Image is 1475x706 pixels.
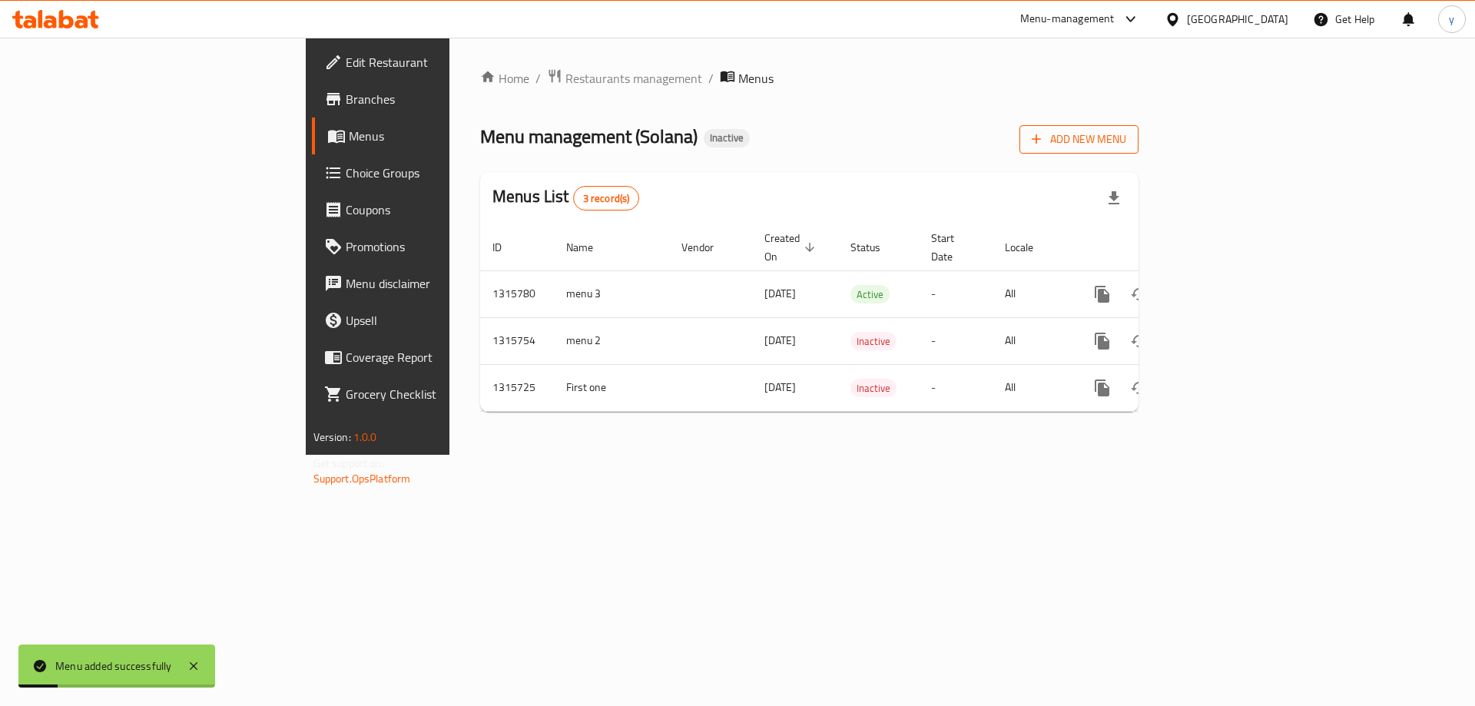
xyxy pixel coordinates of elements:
[993,317,1072,364] td: All
[547,68,702,88] a: Restaurants management
[738,69,774,88] span: Menus
[1072,224,1244,271] th: Actions
[313,469,411,489] a: Support.OpsPlatform
[480,224,1244,412] table: enhanced table
[313,453,384,473] span: Get support on:
[919,317,993,364] td: -
[565,69,702,88] span: Restaurants management
[346,385,540,403] span: Grocery Checklist
[492,185,639,210] h2: Menus List
[1121,323,1158,360] button: Change Status
[346,53,540,71] span: Edit Restaurant
[566,238,613,257] span: Name
[554,317,669,364] td: menu 2
[850,286,890,303] span: Active
[312,376,552,413] a: Grocery Checklist
[353,427,377,447] span: 1.0.0
[993,364,1072,411] td: All
[1005,238,1053,257] span: Locale
[850,333,897,350] span: Inactive
[1121,276,1158,313] button: Change Status
[850,238,900,257] span: Status
[1449,11,1454,28] span: y
[1020,10,1115,28] div: Menu-management
[312,44,552,81] a: Edit Restaurant
[313,427,351,447] span: Version:
[1084,370,1121,406] button: more
[349,127,540,145] span: Menus
[708,69,714,88] li: /
[346,90,540,108] span: Branches
[492,238,522,257] span: ID
[1187,11,1288,28] div: [GEOGRAPHIC_DATA]
[1084,323,1121,360] button: more
[346,164,540,182] span: Choice Groups
[919,364,993,411] td: -
[764,330,796,350] span: [DATE]
[764,229,820,266] span: Created On
[850,380,897,397] span: Inactive
[312,265,552,302] a: Menu disclaimer
[346,201,540,219] span: Coupons
[346,237,540,256] span: Promotions
[312,118,552,154] a: Menus
[312,302,552,339] a: Upsell
[1084,276,1121,313] button: more
[850,332,897,350] div: Inactive
[1019,125,1139,154] button: Add New Menu
[1032,130,1126,149] span: Add New Menu
[850,379,897,397] div: Inactive
[480,119,698,154] span: Menu management ( Solana )
[554,270,669,317] td: menu 3
[312,339,552,376] a: Coverage Report
[993,270,1072,317] td: All
[346,311,540,330] span: Upsell
[573,186,640,210] div: Total records count
[574,191,639,206] span: 3 record(s)
[1121,370,1158,406] button: Change Status
[919,270,993,317] td: -
[1095,180,1132,217] div: Export file
[554,364,669,411] td: First one
[55,658,172,675] div: Menu added successfully
[480,68,1139,88] nav: breadcrumb
[931,229,974,266] span: Start Date
[681,238,734,257] span: Vendor
[850,285,890,303] div: Active
[346,348,540,366] span: Coverage Report
[764,283,796,303] span: [DATE]
[312,228,552,265] a: Promotions
[764,377,796,397] span: [DATE]
[312,81,552,118] a: Branches
[346,274,540,293] span: Menu disclaimer
[312,191,552,228] a: Coupons
[312,154,552,191] a: Choice Groups
[704,129,750,147] div: Inactive
[704,131,750,144] span: Inactive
